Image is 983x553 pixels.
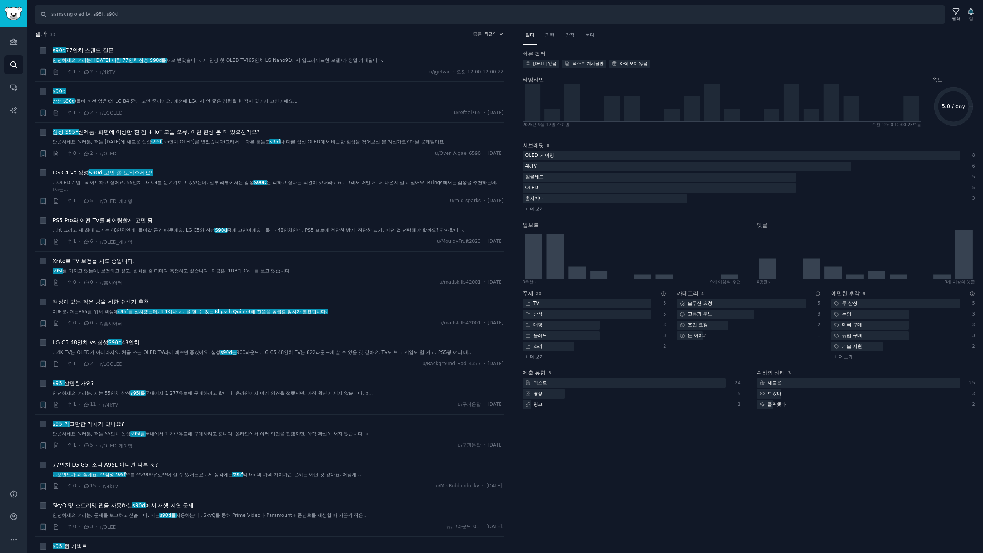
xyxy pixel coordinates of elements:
[161,139,270,144] font: (55인치 OLED)를 받았습니다(그래서... 다른 분들도
[73,279,76,285] font: 0
[73,320,76,325] font: 0
[53,88,66,94] font: s90d
[533,301,539,306] font: TV
[488,402,503,407] font: [DATE]
[96,442,97,448] font: ·
[488,361,503,366] font: [DATE]
[972,174,975,179] font: 5
[488,239,503,244] font: [DATE]
[972,344,975,349] font: 2
[62,69,64,75] font: ·
[486,483,503,488] font: [DATE].
[227,228,465,233] font: 중에 고민이에요 . 둘 다 48인치인데. PS5 프로에 적당한 밝기, 적당한 크기, 어떤 걸 선택해야 할까요? 감사합니다.
[768,391,781,396] font: 보았다
[457,69,503,75] font: 오전 12:00 12:00:22
[100,321,122,326] font: r/홈시어터
[64,380,94,386] font: 살만한가요?
[53,57,504,64] a: 안녕하세요 여러분! [DATE] 아침 77인치 삼성 S90d를새로 받았습니다. 제 인생 첫 OLED TV(65인치 LG Nano91에서 업그레이드한 모델)라 정말 기대됩니다.
[932,76,943,83] font: 속도
[483,320,485,325] font: ·
[573,61,603,66] font: 텍스트 게시물만
[533,322,543,327] font: 대형
[64,543,87,549] font: 원 커넥트
[96,198,97,204] font: ·
[53,46,114,55] a: s90d77인치 스탠드 질문
[79,320,80,326] font: ·
[964,7,978,23] button: 길
[53,180,498,192] font: 는 피하고 싶다는 의견이 있더라고요 . 그래서 어떤 게 더 나은지 알고 싶어요. RTings에서는 삼성을 추천하는데, LG는...
[73,151,76,156] font: 0
[53,502,132,508] font: SkyQ 및 스트리밍 앱을 사용하는
[818,301,821,306] font: 5
[53,543,64,549] font: s95f
[834,354,852,359] font: + 더 보기
[90,110,93,115] font: 2
[233,472,243,477] font: s95f
[62,198,64,204] font: ·
[96,320,97,326] font: ·
[96,69,97,75] font: ·
[483,361,485,366] font: ·
[533,380,547,385] font: 텍스트
[969,380,975,385] font: 25
[53,309,504,316] a: 여러분, 저는PS5를 위해 책상에s95f를 설치했는데, 4.1이나 e...를 할 수 있는 Klipsch Quintet에 전원을 공급할 장치가 필요합니다.
[688,322,708,327] font: 조언 요청
[98,268,291,274] font: , 보정하고 싶고, 변화를 줄 때마다 측정하고 싶습니다. 지금은 i1D3와 Ca...를 보고 있습니다.
[62,320,64,326] font: ·
[79,69,80,75] font: ·
[53,339,139,347] a: LG C5 48인치 vs 삼성S90d48인치
[768,380,781,385] font: 새로운
[100,443,132,448] font: r/OLED_게이밍
[533,279,535,284] font: s
[79,524,80,530] font: ·
[523,51,546,57] font: 빠른 필터
[73,524,76,529] font: 0
[483,110,485,115] font: ·
[525,196,544,201] font: 홈시어터
[701,291,704,296] font: 4
[90,483,96,488] font: 15
[452,69,454,75] font: ·
[523,76,544,83] font: 타임라인
[525,153,554,158] font: OLED_게이밍
[108,339,122,345] font: S90d
[483,239,485,244] font: ·
[488,151,503,156] font: [DATE]
[170,98,298,104] font: . 예전에 LG에서 안 좋은 경험을 한 적이 있어서 고민이에요...
[151,139,161,144] font: s95f
[53,216,153,224] a: PS5 Pro와 어떤 TV를 페어링할지 고민 중
[146,502,194,508] font: 에서 재생 지연 문제
[79,361,80,367] font: ·
[73,69,76,75] font: 1
[972,196,975,201] font: 3
[450,198,481,203] font: u/raid-sparks
[53,462,158,468] font: 77인치 LG G5, 소니 A95L 아니면 다른 것?
[972,333,975,338] font: 3
[62,524,64,530] font: ·
[533,61,557,66] font: [DATE] 없음
[536,291,542,296] font: 20
[73,110,76,115] font: 1
[79,150,80,156] font: ·
[90,361,93,366] font: 2
[100,110,122,116] font: r/LGOLED
[436,483,480,488] font: u/MrsRubberducky
[488,320,503,325] font: [DATE]
[688,333,708,338] font: 돈 이야기
[243,472,288,477] font: 와 G5 의 가격 차이가
[525,163,537,169] font: 4kTV
[525,354,544,359] font: + 더 보기
[53,431,131,437] font: 안녕하세요 여러분, 저는 55인치 삼성
[53,512,504,519] a: 안녕하세요 여러분, 문제를 보고하고 싶습니다. 저는s90d를사용하는데 , SkyQ를 통해 Prime Video나 Paramount+ 콘텐츠를 재생할 때 가끔씩 작은...
[663,301,666,306] font: 5
[96,524,97,530] font: ·
[533,402,543,407] font: 링크
[486,524,503,529] font: [DATE].
[842,322,862,327] font: 미국 구매
[53,98,75,104] font: 삼성 s90d
[446,524,479,529] font: 유/그라운드_01
[53,169,153,177] a: LG C4 vs 삼성S90d 고민 좀 도와주세요!
[548,370,551,375] font: 3
[131,431,145,437] font: s95f를
[73,442,76,448] font: 1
